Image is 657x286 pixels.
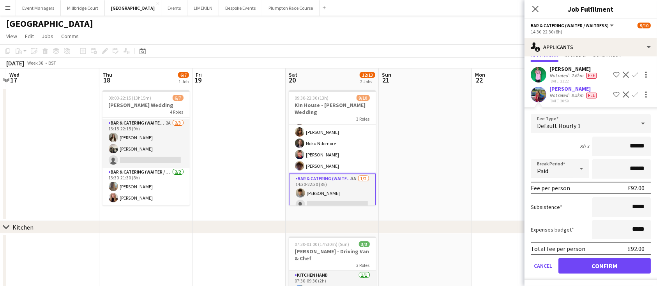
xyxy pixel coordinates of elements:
span: 19 [194,75,202,84]
button: [GEOGRAPHIC_DATA] [105,0,161,16]
span: 9/10 [638,23,651,28]
a: Comms [58,31,82,41]
div: Crew has different fees then in role [585,92,598,98]
div: [PERSON_NAME] [549,85,598,92]
div: Kitchen [12,223,34,231]
app-card-role: Bar & Catering (Waiter / waitress)2/213:30-21:30 (8h)[PERSON_NAME][PERSON_NAME] [102,168,190,205]
span: Sun [382,71,391,78]
button: Bespoke Events [219,0,262,16]
span: 22 [474,75,485,84]
app-job-card: 09:00-22:15 (13h15m)6/7[PERSON_NAME] Wedding4 RolesBar & Catering (Waiter / waitress)1/110:00-20:... [102,90,190,205]
span: 6/7 [173,95,184,101]
span: Mon [475,71,485,78]
span: 18 [101,75,112,84]
div: Not rated [549,92,570,98]
div: 8.5km [570,92,585,98]
div: £92.00 [628,184,645,192]
div: 14:30-22:30 (8h) [531,29,651,35]
h1: [GEOGRAPHIC_DATA] [6,18,93,30]
button: Millbridge Court [61,0,105,16]
h3: Job Fulfilment [525,4,657,14]
span: 17 [8,75,19,84]
span: 09:00-22:15 (13h15m) [109,95,152,101]
span: Declined [565,53,586,58]
span: 07:30-01:00 (17h30m) (Sun) [295,241,350,247]
div: [DATE] [6,59,24,67]
span: Wed [9,71,19,78]
span: 3 Roles [357,262,370,268]
div: BST [48,60,56,66]
span: Applicants [531,53,558,58]
div: [DATE] 20:59 [549,98,598,104]
a: Edit [22,31,37,41]
span: 9/10 [357,95,370,101]
label: Expenses budget [531,226,574,233]
span: Unavailable [592,53,622,58]
a: Jobs [39,31,57,41]
span: 20 [288,75,297,84]
app-card-role: Bar & Catering (Waiter / waitress)5A1/214:30-22:30 (8h)[PERSON_NAME] [289,174,376,213]
h3: [PERSON_NAME] - Driving Van & Chef [289,248,376,262]
span: Sat [289,71,297,78]
span: Default Hourly 1 [537,122,581,130]
h3: Kin House - [PERSON_NAME] Wedding [289,102,376,116]
div: Not rated [549,72,570,79]
span: Week 38 [26,60,45,66]
span: Bar & Catering (Waiter / waitress) [531,23,609,28]
app-card-role: Bar & Catering (Waiter / waitress)2A2/313:15-22:15 (9h)[PERSON_NAME][PERSON_NAME] [102,119,190,168]
span: 6/7 [178,72,189,78]
span: Comms [61,33,79,40]
a: View [3,31,20,41]
span: 09:30-22:30 (13h) [295,95,329,101]
div: 1 Job [178,79,189,84]
div: £92.00 [628,245,645,253]
span: Paid [537,167,548,175]
button: Event Managers [16,0,61,16]
button: LIMEKILN [187,0,219,16]
span: Thu [102,71,112,78]
span: View [6,33,17,40]
div: [PERSON_NAME] [549,65,598,72]
span: Jobs [42,33,53,40]
span: Fee [586,73,597,79]
div: Total fee per person [531,245,585,253]
div: Crew has different fees then in role [585,72,598,79]
span: 12/13 [360,72,375,78]
app-card-role: Bar & Catering (Waiter / waitress)6/613:30-21:30 (8h)[PERSON_NAME][PERSON_NAME][PERSON_NAME]Noku ... [289,91,376,174]
button: Confirm [558,258,651,274]
div: 8h x [580,143,589,150]
div: 2.6km [570,72,585,79]
button: Events [161,0,187,16]
span: 4 Roles [170,109,184,115]
span: Edit [25,33,34,40]
label: Subsistence [531,204,562,211]
div: [DATE] 21:22 [549,79,598,84]
span: 3 Roles [357,116,370,122]
div: Fee per person [531,184,570,192]
button: Plumpton Race Course [262,0,320,16]
button: Bar & Catering (Waiter / waitress) [531,23,615,28]
app-job-card: 09:30-22:30 (13h)9/10Kin House - [PERSON_NAME] Wedding3 RolesBar & Catering (Waiter / waitress)6/... [289,90,376,205]
div: Applicants [525,38,657,56]
span: Fri [196,71,202,78]
span: 21 [381,75,391,84]
span: 3/3 [359,241,370,247]
button: Cancel [531,258,555,274]
h3: [PERSON_NAME] Wedding [102,102,190,109]
span: Fee [586,93,597,98]
div: 2 Jobs [360,79,375,84]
